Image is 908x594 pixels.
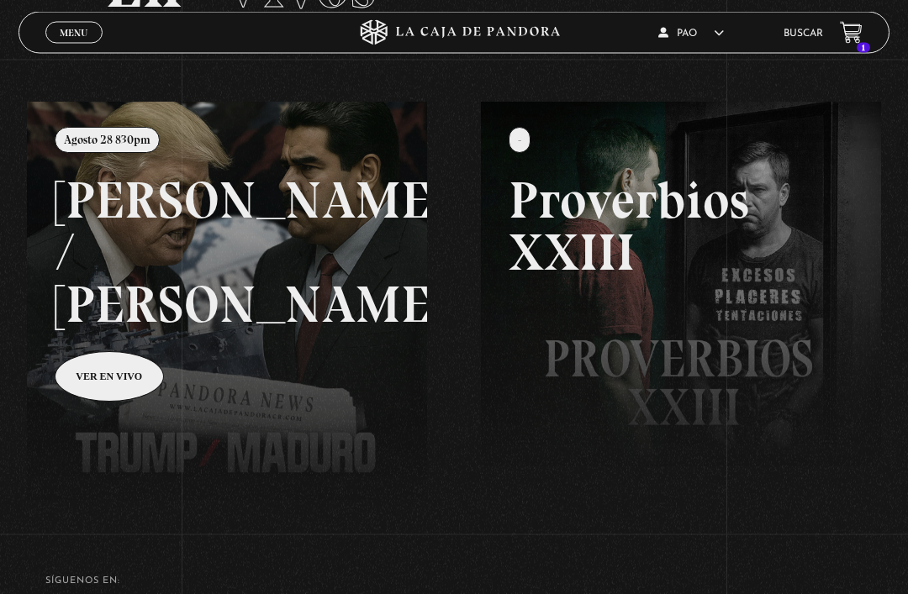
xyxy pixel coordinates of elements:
[784,29,823,39] a: Buscar
[857,43,870,53] span: 1
[840,22,863,45] a: 1
[55,42,94,54] span: Cerrar
[45,577,863,586] h4: SÍguenos en:
[60,28,87,38] span: Menu
[658,29,724,39] span: Pao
